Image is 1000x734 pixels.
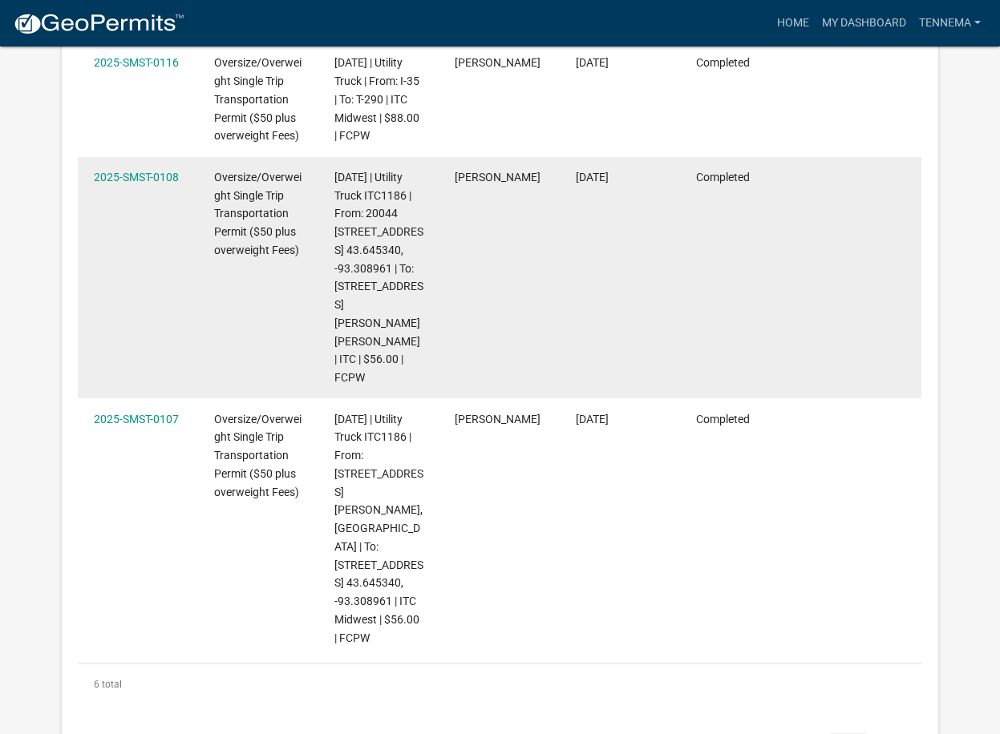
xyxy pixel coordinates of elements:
a: tennema [913,8,987,38]
span: 06/18/2025 [576,56,609,69]
div: 6 total [78,664,921,704]
span: Completed [696,56,750,69]
span: Oversize/Overweight Single Trip Transportation Permit ($50 plus overweight Fees) [214,171,302,256]
span: Oversize/Overweight Single Trip Transportation Permit ($50 plus overweight Fees) [214,413,302,498]
a: 2025-SMST-0107 [94,413,179,425]
a: My Dashboard [816,8,913,38]
span: 05/23/2025 [576,171,609,183]
span: Tom Ennema [455,56,540,69]
span: 05/19/2025 [576,413,609,425]
a: 2025-SMST-0108 [94,171,179,183]
span: Tom Ennema [455,413,540,425]
span: 05/23/2025 | Utility Truck ITC1186 | From: 20044 780th Ave Albert Lea, MN 56007 43.645340, -93.30... [334,171,423,384]
span: Completed [696,413,750,425]
span: Tom Ennema [455,171,540,183]
a: Home [771,8,816,38]
span: 06/18/2025 | Utility Truck | From: I-35 | To: T-290 | ITC Midwest | $88.00 | FCPW [334,56,419,142]
a: 2025-SMST-0116 [94,56,179,69]
span: Completed [696,171,750,183]
span: 05/20/2025 | Utility Truck ITC1186 | From: 20789 780th Ave. Albert Lea, MN | To: 20044 780th Ave ... [334,413,423,644]
span: Oversize/Overweight Single Trip Transportation Permit ($50 plus overweight Fees) [214,56,302,142]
